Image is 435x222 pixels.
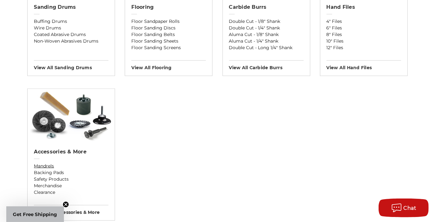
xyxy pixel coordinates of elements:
h2: Flooring [131,4,206,10]
span: Get Free Shipping [13,211,57,217]
a: 6" Files [327,25,401,31]
a: 12" Files [327,44,401,51]
h2: Carbide Burrs [229,4,304,10]
a: Floor Sandpaper Rolls [131,18,206,25]
button: Close teaser [63,201,69,208]
a: Safety Products [34,176,108,183]
a: Wire Drums [34,25,108,31]
a: Aluma Cut - 1/4" Shank [229,38,304,44]
a: 4" Files [327,18,401,25]
a: Coated Abrasive Drums [34,31,108,38]
a: 10" Files [327,38,401,44]
a: Non-Woven Abrasives Drums [34,38,108,44]
h3: View All flooring [131,60,206,70]
a: Double Cut - 1/8" Shank [229,18,304,25]
h2: Sanding Drums [34,4,108,10]
a: Floor Sanding Discs [131,25,206,31]
a: Mandrels [34,163,108,169]
a: Floor Sanding Belts [131,31,206,38]
h3: View All sanding drums [34,60,108,70]
button: Chat [379,199,429,217]
a: Aluma Cut - 1/8" Shank [229,31,304,38]
img: Accessories & More [28,89,115,142]
h3: View All hand files [327,60,401,70]
a: Backing Pads [34,169,108,176]
a: Floor Sanding Sheets [131,38,206,44]
span: Chat [404,205,417,211]
a: 8" Files [327,31,401,38]
a: Buffing Drums [34,18,108,25]
div: Get Free ShippingClose teaser [6,206,64,222]
a: Floor Sanding Screens [131,44,206,51]
h3: View All accessories & more [34,205,108,215]
a: Double Cut - Long 1/4" Shank [229,44,304,51]
h2: Hand Files [327,4,401,10]
a: Clearance [34,189,108,196]
a: Double Cut - 1/4" Shank [229,25,304,31]
h2: Accessories & More [34,149,108,155]
a: Merchandise [34,183,108,189]
h3: View All carbide burrs [229,60,304,70]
